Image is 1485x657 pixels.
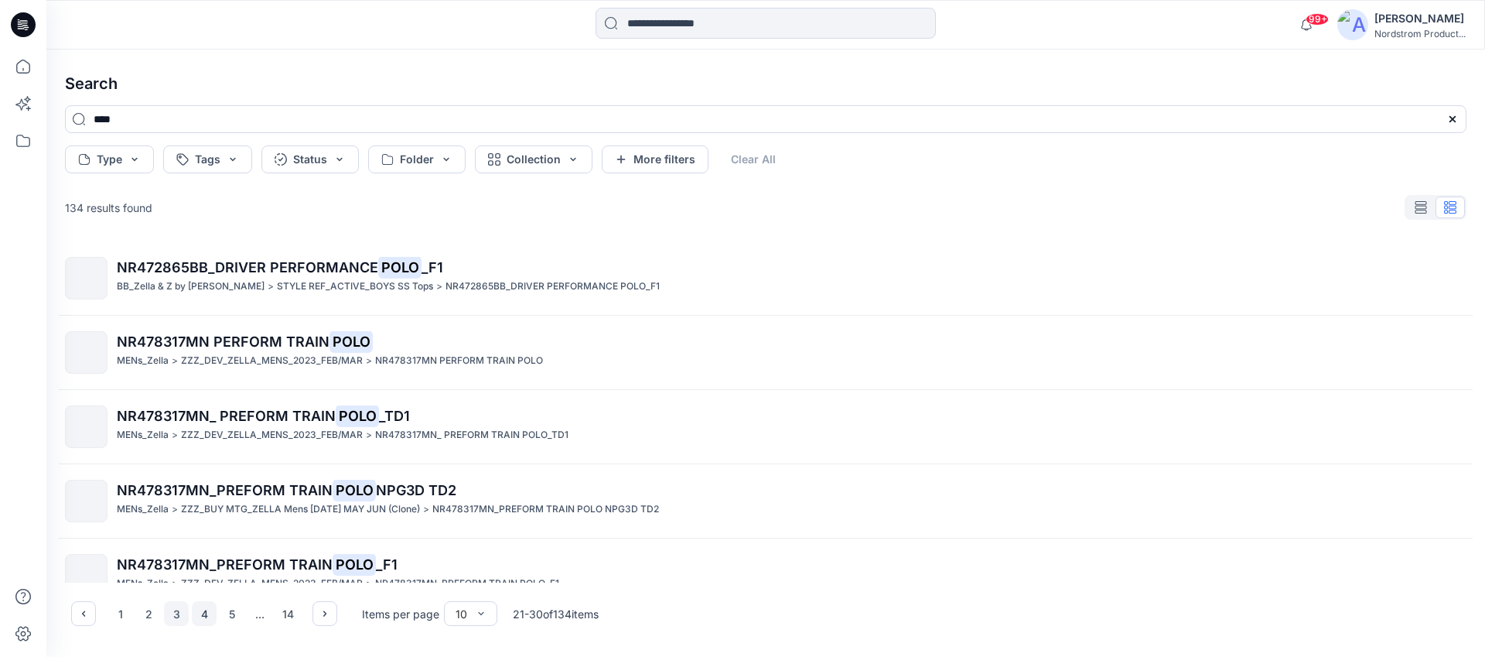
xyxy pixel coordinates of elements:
p: ZZZ_BUY MTG_ZELLA Mens 2023 APR MAY JUN (Clone) [181,501,420,518]
mark: POLO [336,405,379,426]
button: 2 [136,601,161,626]
p: > [172,427,178,443]
p: ZZZ_DEV_ZELLA_MENS_2023_FEB/MAR [181,427,363,443]
div: ... [247,601,272,626]
mark: POLO [333,553,376,575]
span: NR472865BB_DRIVER PERFORMANCE [117,259,378,275]
div: 10 [456,606,467,622]
p: > [366,353,372,369]
span: _TD1 [379,408,410,424]
p: > [423,501,429,518]
p: > [172,576,178,592]
p: > [172,353,178,369]
span: NR478317MN PERFORM TRAIN [117,334,329,350]
button: Type [65,145,154,173]
a: NR478317MN PERFORM TRAINPOLOMENs_Zella>ZZZ_DEV_ZELLA_MENS_2023_FEB/MAR>NR478317MN PERFORM TRAIN POLO [56,322,1476,383]
button: Status [261,145,359,173]
p: 21 - 30 of 134 items [513,606,599,622]
p: NR478317MN_PREFORM TRAIN POLO NPG3D TD2 [432,501,659,518]
p: Items per page [362,606,439,622]
button: More filters [602,145,708,173]
p: STYLE REF_ACTIVE_BOYS SS Tops [277,279,433,295]
p: > [172,501,178,518]
p: 134 results found [65,200,152,216]
p: ZZZ_DEV_ZELLA_MENS_2023_FEB/MAR [181,576,363,592]
span: NPG3D TD2 [376,482,456,498]
span: NR478317MN_PREFORM TRAIN [117,556,333,573]
p: MENs_Zella [117,501,169,518]
a: NR478317MN_PREFORM TRAINPOLONPG3D TD2MENs_Zella>ZZZ_BUY MTG_ZELLA Mens [DATE] MAY JUN (Clone)>NR4... [56,471,1476,532]
p: NR478317MN_ PREFORM TRAIN POLO_TD1 [375,427,568,443]
button: 5 [220,601,244,626]
p: MENs_Zella [117,427,169,443]
p: NR472865BB_DRIVER PERFORMANCE POLO_F1 [445,279,660,295]
img: avatar [1337,9,1368,40]
div: Nordstrom Product... [1374,28,1466,39]
span: NR478317MN_ PREFORM TRAIN [117,408,336,424]
p: MENs_Zella [117,353,169,369]
button: 4 [192,601,217,626]
div: [PERSON_NAME] [1374,9,1466,28]
p: ZZZ_DEV_ZELLA_MENS_2023_FEB/MAR [181,353,363,369]
mark: POLO [329,330,373,352]
button: Folder [368,145,466,173]
h4: Search [53,62,1479,105]
mark: POLO [378,256,422,278]
button: Collection [475,145,592,173]
p: > [268,279,274,295]
p: NR478317MN_PREFORM TRAIN POLO_F1 [375,576,559,592]
a: NR478317MN_PREFORM TRAINPOLO_F1MENs_Zella>ZZZ_DEV_ZELLA_MENS_2023_FEB/MAR>NR478317MN_PREFORM TRAI... [56,545,1476,606]
button: 1 [108,601,133,626]
button: 14 [275,601,300,626]
span: _F1 [376,556,398,573]
button: Tags [163,145,252,173]
span: 99+ [1306,13,1329,26]
p: > [436,279,442,295]
p: BB_Zella & Z by Zella [117,279,265,295]
p: NR478317MN PERFORM TRAIN POLO [375,353,543,369]
a: NR478317MN_ PREFORM TRAINPOLO_TD1MENs_Zella>ZZZ_DEV_ZELLA_MENS_2023_FEB/MAR>NR478317MN_ PREFORM T... [56,396,1476,457]
a: NR472865BB_DRIVER PERFORMANCEPOLO_F1BB_Zella & Z by [PERSON_NAME]>STYLE REF_ACTIVE_BOYS SS Tops>N... [56,248,1476,309]
span: _F1 [422,259,443,275]
p: > [366,576,372,592]
mark: POLO [333,479,376,501]
p: > [366,427,372,443]
span: NR478317MN_PREFORM TRAIN [117,482,333,498]
p: MENs_Zella [117,576,169,592]
button: 3 [164,601,189,626]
